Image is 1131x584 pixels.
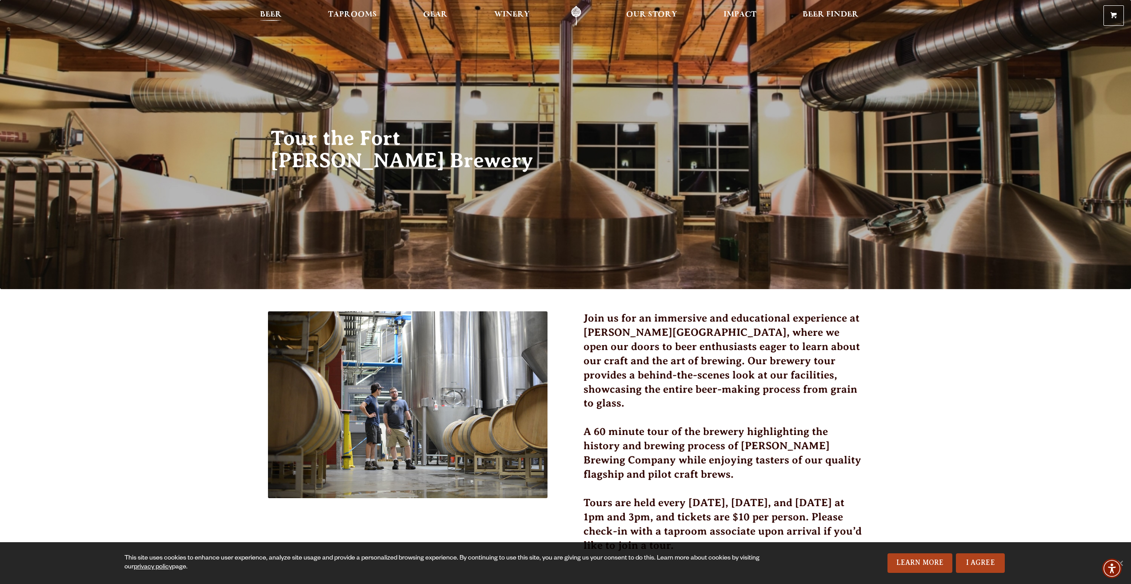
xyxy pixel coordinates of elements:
[328,11,377,18] span: Taprooms
[271,127,548,172] h2: Tour the Fort [PERSON_NAME] Brewery
[718,6,762,26] a: Impact
[797,6,864,26] a: Beer Finder
[803,11,859,18] span: Beer Finder
[887,553,953,573] a: Learn More
[723,11,756,18] span: Impact
[956,553,1005,573] a: I Agree
[134,564,172,571] a: privacy policy
[417,6,453,26] a: Gear
[260,11,282,18] span: Beer
[583,425,863,492] h3: A 60 minute tour of the brewery highlighting the history and brewing process of [PERSON_NAME] Bre...
[423,11,448,18] span: Gear
[583,496,863,564] h3: Tours are held every [DATE], [DATE], and [DATE] at 1pm and 3pm, and tickets are $10 per person. P...
[488,6,536,26] a: Winery
[560,6,593,26] a: Odell Home
[322,6,383,26] a: Taprooms
[268,311,548,498] img: 51296704916_1a94a6d996_c
[1102,559,1122,578] div: Accessibility Menu
[124,554,776,572] div: This site uses cookies to enhance user experience, analyze site usage and provide a personalized ...
[626,11,677,18] span: Our Story
[583,311,863,421] h3: Join us for an immersive and educational experience at [PERSON_NAME][GEOGRAPHIC_DATA], where we o...
[254,6,288,26] a: Beer
[620,6,683,26] a: Our Story
[494,11,530,18] span: Winery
